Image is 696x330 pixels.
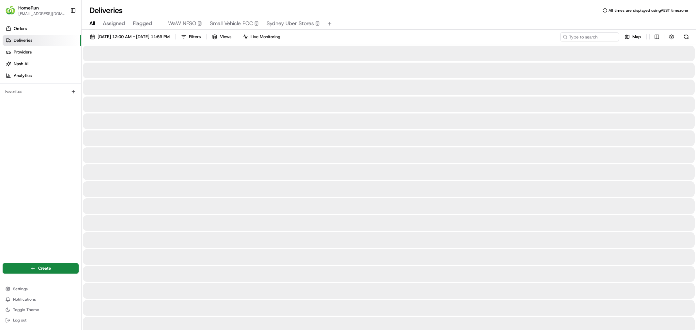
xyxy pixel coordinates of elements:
[251,34,280,40] span: Live Monitoring
[103,20,125,27] span: Assigned
[18,11,65,16] button: [EMAIL_ADDRESS][DOMAIN_NAME]
[3,86,79,97] div: Favorites
[14,73,32,79] span: Analytics
[189,34,201,40] span: Filters
[240,32,283,41] button: Live Monitoring
[3,70,81,81] a: Analytics
[14,49,32,55] span: Providers
[3,35,81,46] a: Deliveries
[5,5,16,16] img: HomeRun
[267,20,314,27] span: Sydney Uber Stores
[3,3,68,18] button: HomeRunHomeRun[EMAIL_ADDRESS][DOMAIN_NAME]
[609,8,688,13] span: All times are displayed using AEST timezone
[220,34,231,40] span: Views
[3,23,81,34] a: Orders
[87,32,173,41] button: [DATE] 12:00 AM - [DATE] 11:59 PM
[632,34,641,40] span: Map
[133,20,152,27] span: Flagged
[178,32,204,41] button: Filters
[13,318,26,323] span: Log out
[210,20,253,27] span: Small Vehicle POC
[3,295,79,304] button: Notifications
[13,307,39,312] span: Toggle Theme
[3,59,81,69] a: Nash AI
[13,297,36,302] span: Notifications
[3,47,81,57] a: Providers
[13,286,28,292] span: Settings
[3,263,79,274] button: Create
[14,61,28,67] span: Nash AI
[682,32,691,41] button: Refresh
[89,5,123,16] h1: Deliveries
[98,34,170,40] span: [DATE] 12:00 AM - [DATE] 11:59 PM
[622,32,644,41] button: Map
[18,5,39,11] button: HomeRun
[89,20,95,27] span: All
[14,26,27,32] span: Orders
[3,305,79,314] button: Toggle Theme
[14,37,32,43] span: Deliveries
[560,32,619,41] input: Type to search
[168,20,196,27] span: WaW NFSO
[3,284,79,293] button: Settings
[209,32,234,41] button: Views
[3,316,79,325] button: Log out
[38,265,51,271] span: Create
